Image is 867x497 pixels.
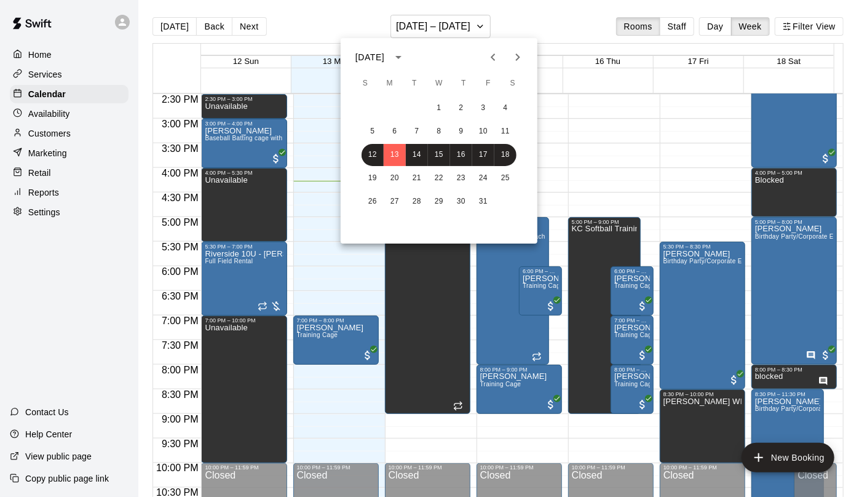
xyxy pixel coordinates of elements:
[494,167,517,189] button: 25
[450,191,472,213] button: 30
[481,45,505,70] button: Previous month
[428,144,450,166] button: 15
[477,71,499,96] span: Friday
[494,121,517,143] button: 11
[428,167,450,189] button: 22
[472,167,494,189] button: 24
[362,167,384,189] button: 19
[428,121,450,143] button: 8
[428,191,450,213] button: 29
[379,71,401,96] span: Monday
[505,45,530,70] button: Next month
[384,191,406,213] button: 27
[406,121,428,143] button: 7
[494,97,517,119] button: 4
[403,71,426,96] span: Tuesday
[472,144,494,166] button: 17
[472,121,494,143] button: 10
[384,144,406,166] button: 13
[362,191,384,213] button: 26
[384,167,406,189] button: 20
[362,144,384,166] button: 12
[406,191,428,213] button: 28
[362,121,384,143] button: 5
[450,121,472,143] button: 9
[450,144,472,166] button: 16
[472,191,494,213] button: 31
[354,71,376,96] span: Sunday
[355,51,384,64] div: [DATE]
[384,121,406,143] button: 6
[502,71,524,96] span: Saturday
[453,71,475,96] span: Thursday
[472,97,494,119] button: 3
[428,71,450,96] span: Wednesday
[450,97,472,119] button: 2
[406,144,428,166] button: 14
[450,167,472,189] button: 23
[388,47,409,68] button: calendar view is open, switch to year view
[494,144,517,166] button: 18
[428,97,450,119] button: 1
[406,167,428,189] button: 21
